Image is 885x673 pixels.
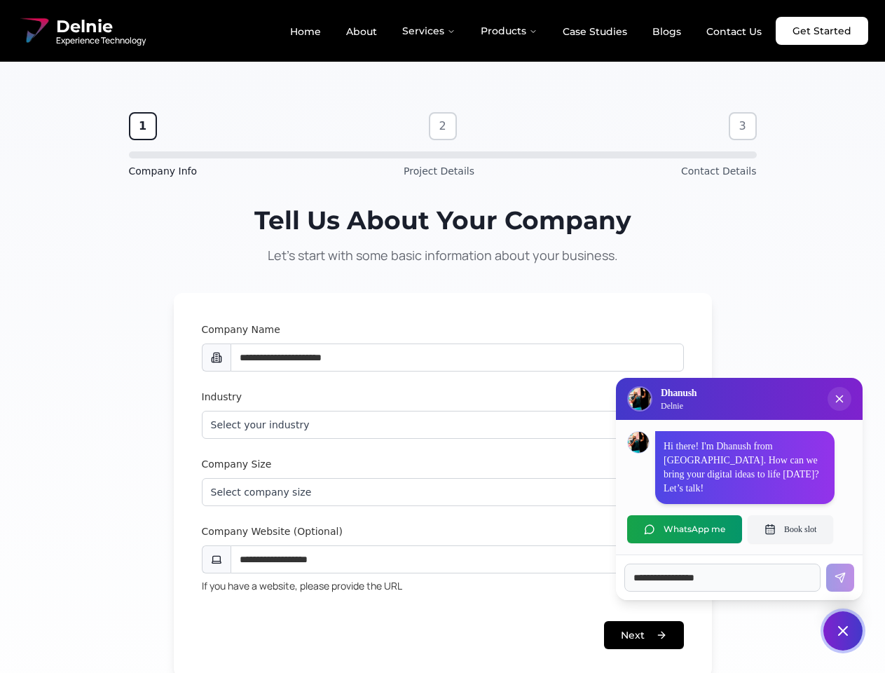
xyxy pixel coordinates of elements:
a: Get Started [776,17,868,45]
img: Delnie Logo [629,388,651,410]
span: Contact Details [681,164,756,178]
button: Services [391,17,467,45]
a: Contact Us [695,20,773,43]
button: Book slot [748,515,833,543]
a: Delnie Logo Full [17,14,146,48]
nav: Main [279,17,773,45]
span: 1 [139,118,146,135]
span: 2 [439,118,446,135]
a: About [335,20,388,43]
button: Close chat [823,611,863,651]
p: If you have a website, please provide the URL [202,579,684,593]
label: Industry [202,391,242,402]
label: Company Size [202,458,272,470]
img: Delnie Logo [17,14,50,48]
h1: Tell Us About Your Company [129,206,757,234]
a: Home [279,20,332,43]
img: Dhanush [628,432,649,453]
button: Close chat popup [828,387,851,411]
h3: Dhanush [661,386,697,400]
span: Experience Technology [56,35,146,46]
a: Case Studies [551,20,638,43]
button: Products [469,17,549,45]
a: Blogs [641,20,692,43]
button: Next [604,621,684,649]
span: Project Details [404,164,474,178]
p: Let's start with some basic information about your business. [129,245,757,265]
label: Company Website (Optional) [202,526,343,537]
span: 3 [739,118,746,135]
span: Company Info [129,164,198,178]
p: Delnie [661,400,697,412]
button: WhatsApp me [627,515,742,543]
label: Company Name [202,324,280,335]
p: Hi there! I'm Dhanush from [GEOGRAPHIC_DATA]. How can we bring your digital ideas to life [DATE]?... [664,440,826,496]
span: Delnie [56,15,146,38]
